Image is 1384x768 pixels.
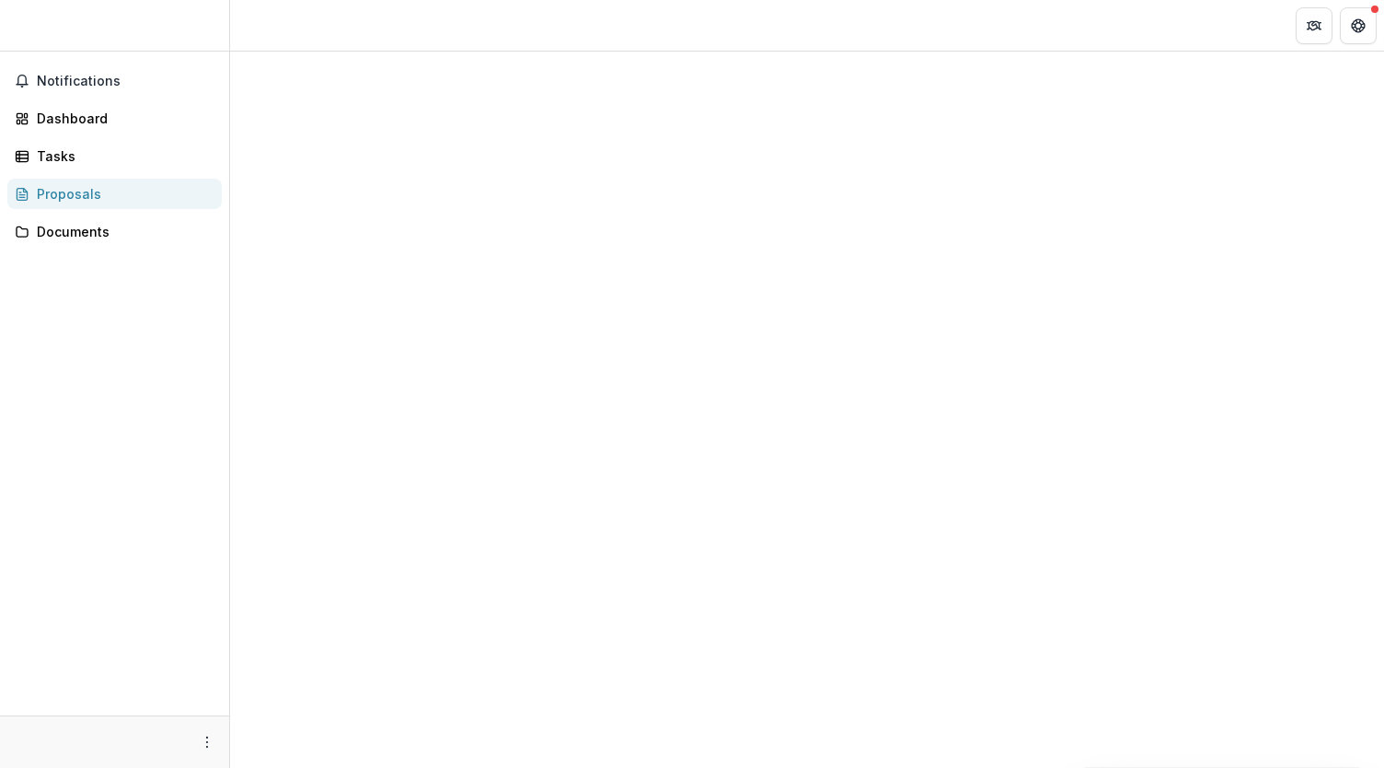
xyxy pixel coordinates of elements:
[196,731,218,753] button: More
[7,66,222,96] button: Notifications
[7,141,222,171] a: Tasks
[7,179,222,209] a: Proposals
[7,103,222,134] a: Dashboard
[37,222,207,241] div: Documents
[1296,7,1332,44] button: Partners
[37,184,207,204] div: Proposals
[1340,7,1377,44] button: Get Help
[37,74,214,89] span: Notifications
[7,216,222,247] a: Documents
[37,109,207,128] div: Dashboard
[37,146,207,166] div: Tasks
